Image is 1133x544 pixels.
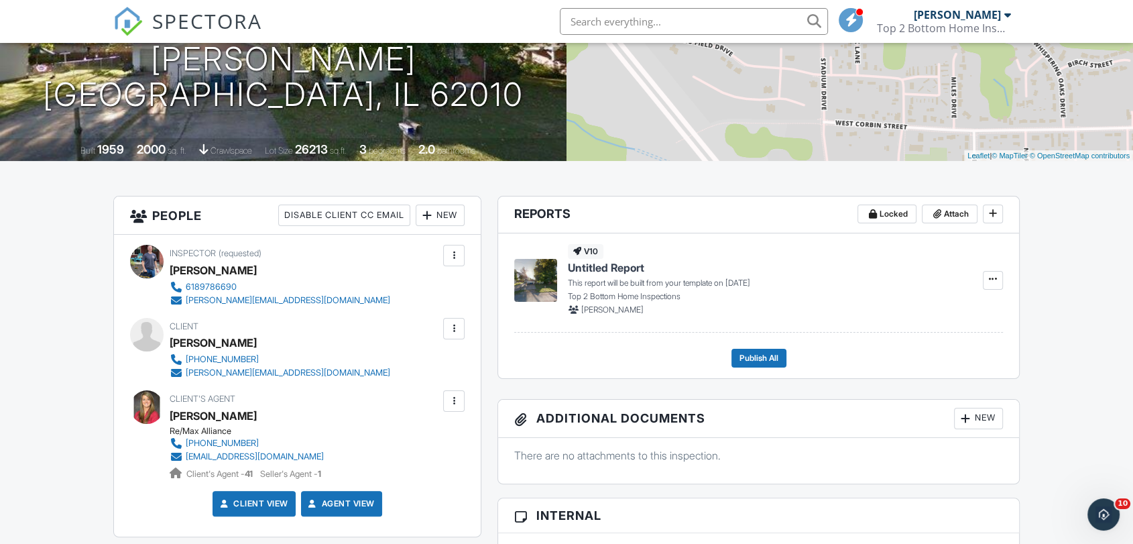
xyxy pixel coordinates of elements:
span: 10 [1115,498,1130,509]
h3: Additional Documents [498,400,1019,438]
span: sq.ft. [330,146,347,156]
span: bathrooms [437,146,475,156]
span: Client's Agent [170,394,235,404]
div: [PHONE_NUMBER] [186,438,259,449]
span: Lot Size [265,146,293,156]
span: Seller's Agent - [260,469,321,479]
span: SPECTORA [152,7,262,35]
span: Client's Agent - [186,469,255,479]
a: SPECTORA [113,18,262,46]
span: Inspector [170,248,216,258]
h3: Internal [498,498,1019,533]
div: [EMAIL_ADDRESS][DOMAIN_NAME] [186,451,324,462]
span: crawlspace [211,146,252,156]
a: [PERSON_NAME][EMAIL_ADDRESS][DOMAIN_NAME] [170,294,390,307]
iframe: Intercom live chat [1087,498,1120,531]
a: [PHONE_NUMBER] [170,353,390,366]
div: 3 [359,142,367,156]
div: | [964,150,1133,162]
div: 26213 [295,142,328,156]
div: [PERSON_NAME] [170,260,257,280]
div: [PHONE_NUMBER] [186,354,259,365]
a: [PERSON_NAME][EMAIL_ADDRESS][DOMAIN_NAME] [170,366,390,380]
p: There are no attachments to this inspection. [514,448,1003,463]
a: © OpenStreetMap contributors [1030,152,1130,160]
strong: 41 [245,469,253,479]
a: [PHONE_NUMBER] [170,437,324,450]
div: 2.0 [418,142,435,156]
h3: People [114,197,481,235]
img: The Best Home Inspection Software - Spectora [113,7,143,36]
div: 2000 [137,142,166,156]
div: 6189786690 [186,282,237,292]
a: [EMAIL_ADDRESS][DOMAIN_NAME] [170,450,324,464]
strong: 1 [318,469,321,479]
span: Built [80,146,95,156]
span: (requested) [219,248,261,258]
div: Re/Max Alliance [170,426,335,437]
div: [PERSON_NAME][EMAIL_ADDRESS][DOMAIN_NAME] [186,295,390,306]
div: 1959 [97,142,124,156]
a: 6189786690 [170,280,390,294]
span: Client [170,321,198,331]
a: Agent View [306,497,375,510]
span: bedrooms [369,146,406,156]
a: [PERSON_NAME] [170,406,257,426]
div: Disable Client CC Email [278,205,410,226]
a: Client View [217,497,288,510]
div: Top 2 Bottom Home Inspections [877,21,1011,35]
div: [PERSON_NAME] [914,8,1001,21]
input: Search everything... [560,8,828,35]
div: [PERSON_NAME] [170,333,257,353]
div: [PERSON_NAME][EMAIL_ADDRESS][DOMAIN_NAME] [186,368,390,378]
div: New [954,408,1003,429]
h1: [STREET_ADDRESS][PERSON_NAME] [GEOGRAPHIC_DATA], IL 62010 [21,6,545,112]
a: Leaflet [967,152,990,160]
a: © MapTiler [992,152,1028,160]
span: sq. ft. [168,146,186,156]
div: New [416,205,465,226]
